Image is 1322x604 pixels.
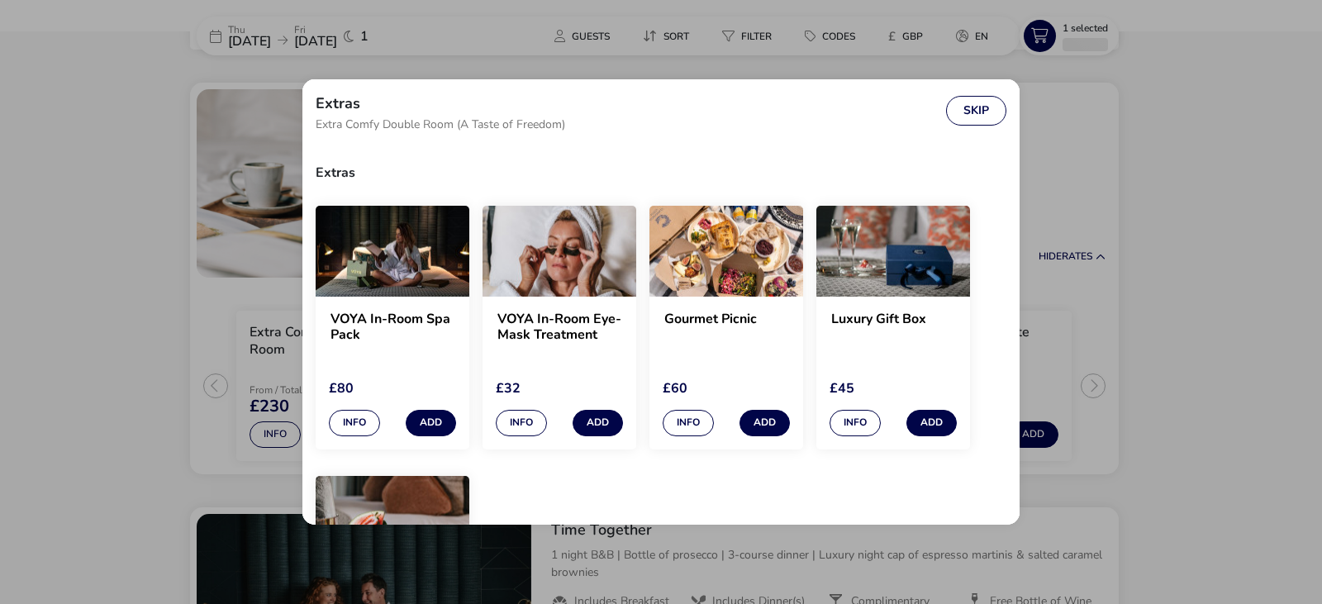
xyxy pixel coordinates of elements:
button: Add [739,410,790,436]
h2: Gourmet Picnic [664,312,788,343]
div: extras selection modal [302,79,1020,526]
button: Add [906,410,957,436]
button: Info [663,410,714,436]
h2: Extras [316,96,360,111]
button: Info [830,410,881,436]
button: Info [329,410,380,436]
span: £80 [329,379,354,397]
button: Add [406,410,456,436]
span: Extra Comfy Double Room (A Taste of Freedom) [316,119,565,131]
span: £32 [496,379,521,397]
h3: Extras [316,153,1006,193]
span: £45 [830,379,854,397]
span: £60 [663,379,687,397]
h2: VOYA In-Room Eye-Mask Treatment [497,312,621,343]
h2: VOYA In-Room Spa Pack [330,312,454,343]
button: Add [573,410,623,436]
button: Skip [946,96,1006,126]
h2: Luxury Gift Box [831,312,955,343]
button: Info [496,410,547,436]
